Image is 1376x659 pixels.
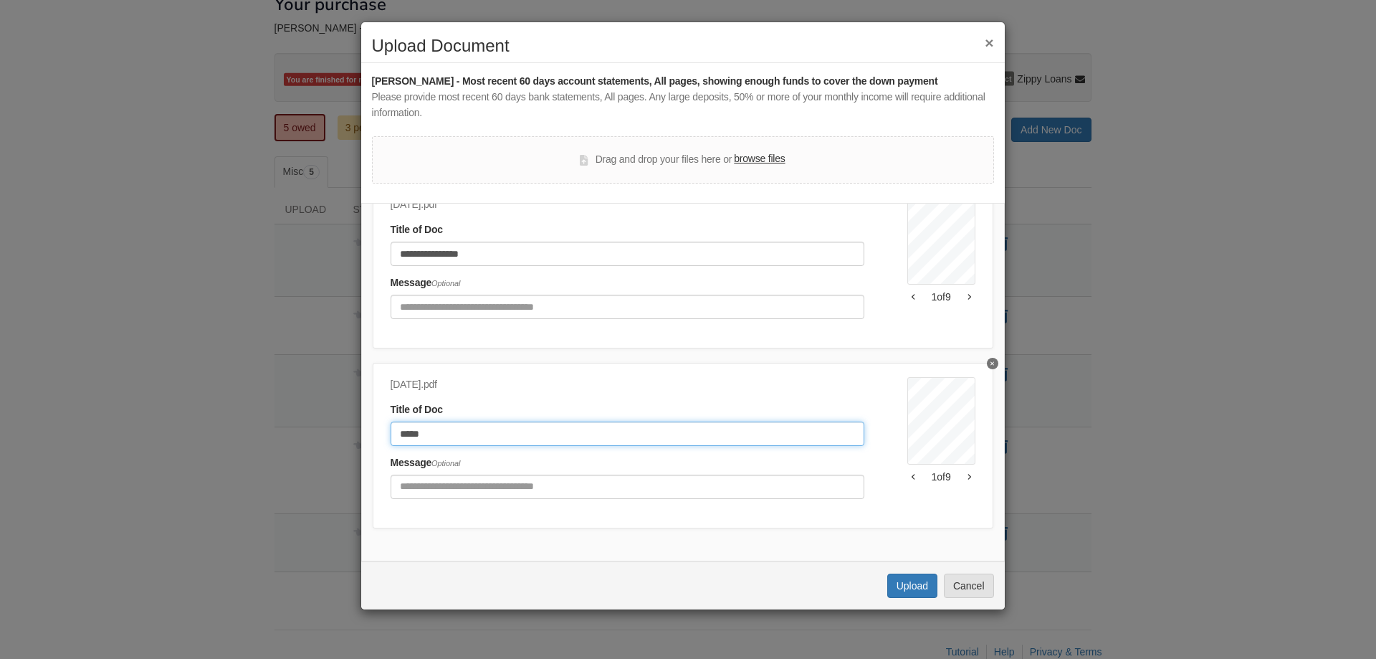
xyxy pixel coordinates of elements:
label: Title of Doc [391,222,443,238]
label: Message [391,275,461,291]
button: Cancel [944,574,994,598]
input: Include any comments on this document [391,295,864,319]
div: Please provide most recent 60 days bank statements, All pages. Any large deposits, 50% or more of... [372,90,994,121]
button: Delete bank [987,358,998,369]
input: Include any comments on this document [391,475,864,499]
div: 1 of 9 [907,470,975,484]
button: Upload [887,574,937,598]
button: × [985,35,993,50]
h2: Upload Document [372,37,994,55]
input: Document Title [391,422,864,446]
input: Document Title [391,242,864,266]
div: [DATE].pdf [391,197,864,213]
span: Optional [431,459,460,468]
span: Optional [431,279,460,288]
label: Message [391,455,461,471]
div: 1 of 9 [907,290,975,304]
label: browse files [734,151,785,167]
label: Title of Doc [391,402,443,418]
div: [DATE].pdf [391,377,864,393]
div: Drag and drop your files here or [580,151,785,169]
div: [PERSON_NAME] - Most recent 60 days account statements, All pages, showing enough funds to cover ... [372,74,994,90]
